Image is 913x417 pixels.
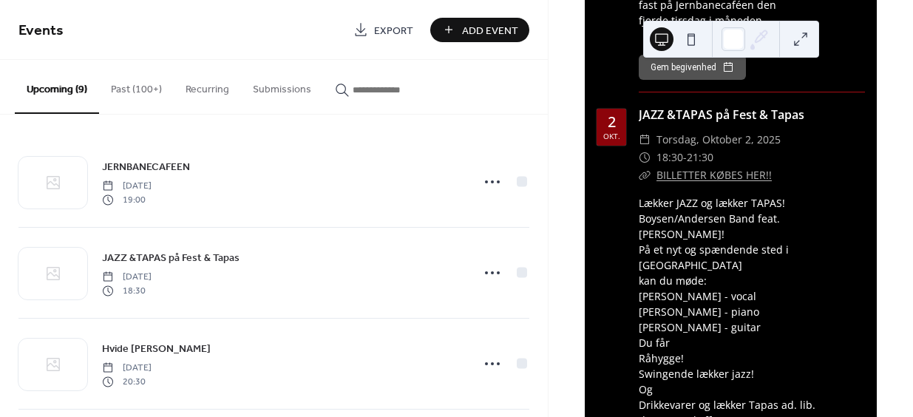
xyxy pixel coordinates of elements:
span: [DATE] [102,271,152,284]
button: Recurring [174,60,241,112]
a: JAZZ &TAPAS på Fest & Tapas [102,249,240,266]
span: [DATE] [102,362,152,375]
a: Hvide [PERSON_NAME] [102,340,211,357]
span: JERNBANECAFEEN [102,160,190,175]
span: 18:30 [102,284,152,297]
span: torsdag, oktober 2, 2025 [656,131,781,149]
span: 19:00 [102,193,152,206]
span: 20:30 [102,375,152,388]
div: ​ [639,131,651,149]
a: Export [342,18,424,42]
a: JERNBANECAFEEN [102,158,190,175]
button: Past (100+) [99,60,174,112]
div: ​ [639,166,651,184]
span: Hvide [PERSON_NAME] [102,342,211,357]
button: Add Event [430,18,529,42]
span: 21:30 [687,149,713,166]
div: ​ [639,149,651,166]
button: Gem begivenhed [639,55,746,80]
span: Events [18,16,64,45]
span: JAZZ &TAPAS på Fest & Tapas [102,251,240,266]
span: - [683,149,687,166]
a: JAZZ &TAPAS på Fest & Tapas [639,106,804,123]
div: okt. [603,132,620,140]
span: [DATE] [102,180,152,193]
a: BILLETTER KØBES HER!! [656,168,772,182]
span: 18:30 [656,149,683,166]
div: 2 [608,115,616,129]
span: Add Event [462,23,518,38]
button: Upcoming (9) [15,60,99,114]
button: Submissions [241,60,323,112]
span: Export [374,23,413,38]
